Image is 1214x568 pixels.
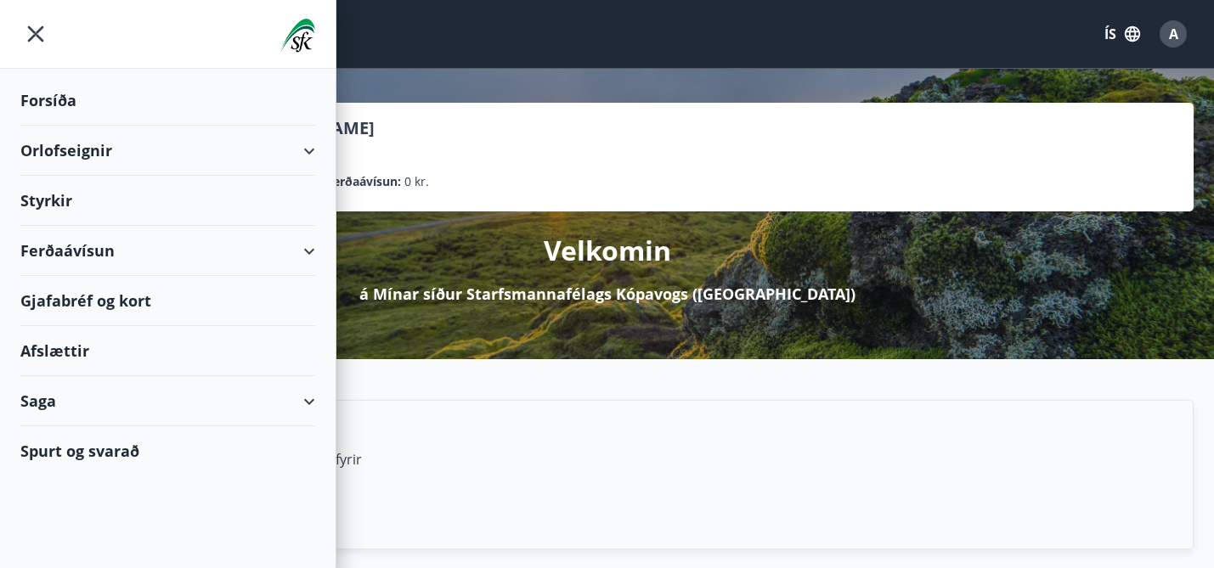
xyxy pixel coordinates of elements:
[326,172,401,191] p: Ferðaávísun :
[20,76,315,126] div: Forsíða
[20,426,315,475] div: Spurt og svarað
[1169,25,1178,43] span: A
[1095,19,1149,49] button: ÍS
[404,172,429,191] span: 0 kr.
[20,126,315,176] div: Orlofseignir
[1153,14,1194,54] button: A
[20,276,315,326] div: Gjafabréf og kort
[544,232,671,269] p: Velkomin
[20,226,315,276] div: Ferðaávísun
[20,376,315,426] div: Saga
[20,176,315,226] div: Styrkir
[359,283,855,305] p: á Mínar síður Starfsmannafélags Kópavogs ([GEOGRAPHIC_DATA])
[280,19,315,53] img: union_logo
[20,19,51,49] button: menu
[20,326,315,376] div: Afslættir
